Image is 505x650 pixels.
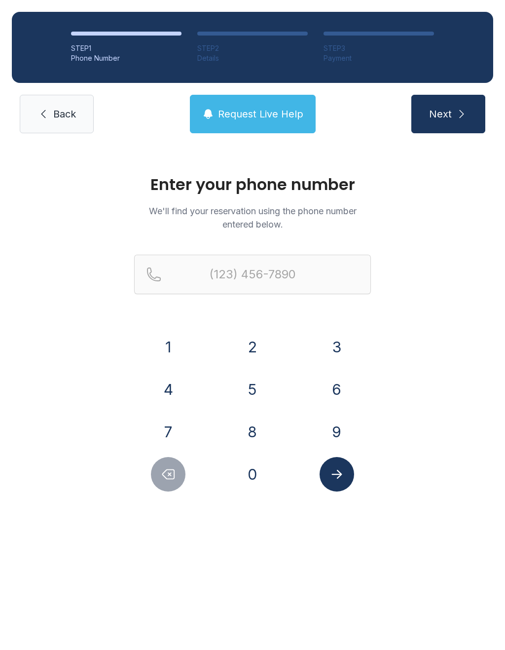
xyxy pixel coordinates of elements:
[235,457,270,492] button: 0
[320,415,354,449] button: 9
[235,372,270,407] button: 5
[197,43,308,53] div: STEP 2
[151,457,185,492] button: Delete number
[151,330,185,364] button: 1
[151,372,185,407] button: 4
[71,53,181,63] div: Phone Number
[71,43,181,53] div: STEP 1
[429,107,452,121] span: Next
[320,457,354,492] button: Submit lookup form
[197,53,308,63] div: Details
[218,107,303,121] span: Request Live Help
[320,330,354,364] button: 3
[235,415,270,449] button: 8
[324,53,434,63] div: Payment
[320,372,354,407] button: 6
[134,204,371,231] p: We'll find your reservation using the phone number entered below.
[53,107,76,121] span: Back
[235,330,270,364] button: 2
[151,415,185,449] button: 7
[134,177,371,192] h1: Enter your phone number
[324,43,434,53] div: STEP 3
[134,255,371,294] input: Reservation phone number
